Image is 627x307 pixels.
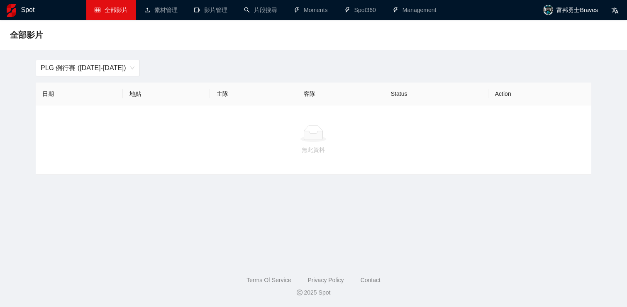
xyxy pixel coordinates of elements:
[7,4,16,17] img: logo
[393,7,437,13] a: thunderboltManagement
[246,277,291,283] a: Terms Of Service
[194,7,227,13] a: video-camera影片管理
[294,7,328,13] a: thunderboltMoments
[344,7,376,13] a: thunderboltSpot360
[36,83,123,105] th: 日期
[42,145,585,154] div: 無此資料
[144,7,178,13] a: upload素材管理
[41,60,134,76] span: PLG 例行賽 (2022-2023)
[7,288,620,297] div: 2025 Spot
[105,7,128,13] span: 全部影片
[297,83,384,105] th: 客隊
[210,83,297,105] th: 主隊
[10,28,43,41] span: 全部影片
[123,83,210,105] th: 地點
[307,277,344,283] a: Privacy Policy
[488,83,591,105] th: Action
[297,290,303,295] span: copyright
[384,83,488,105] th: Status
[543,5,553,15] img: avatar
[95,7,100,13] span: table
[244,7,277,13] a: search片段搜尋
[361,277,381,283] a: Contact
